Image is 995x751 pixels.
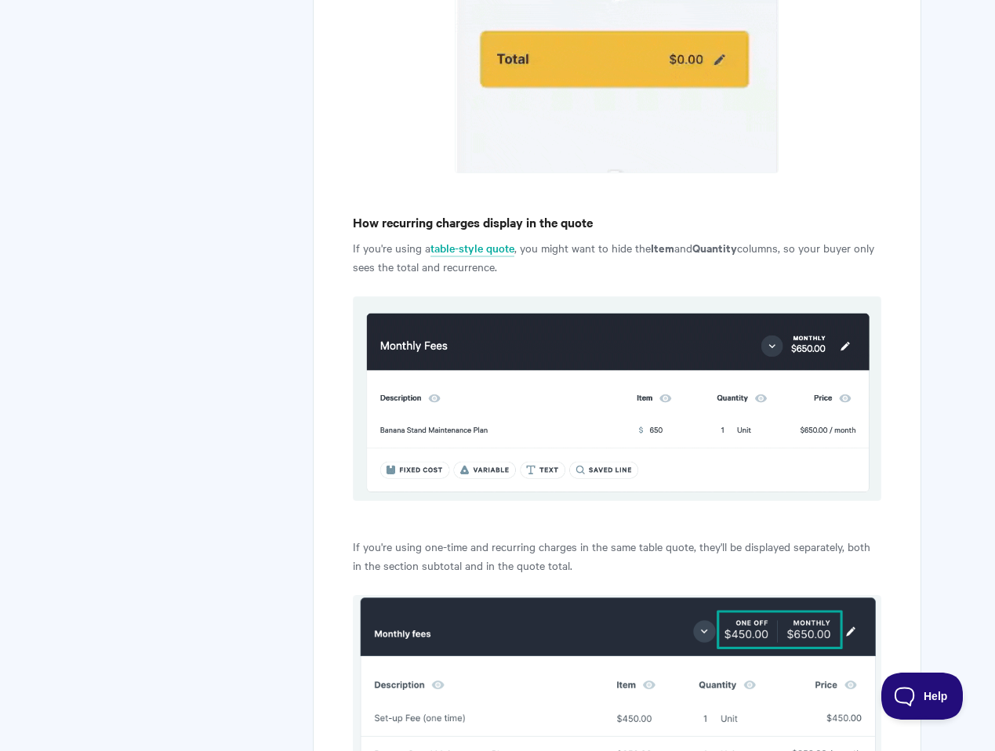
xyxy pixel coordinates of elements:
p: If you're using a , you might want to hide the and columns, so your buyer only sees the total and... [353,238,881,276]
a: table-style quote [430,240,514,257]
strong: Quantity [692,239,737,256]
p: If you're using one-time and recurring charges in the same table quote, they'll be displayed sepa... [353,537,881,575]
strong: Item [651,239,674,256]
h4: How recurring charges display in the quote [353,212,881,232]
iframe: Toggle Customer Support [881,673,964,720]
